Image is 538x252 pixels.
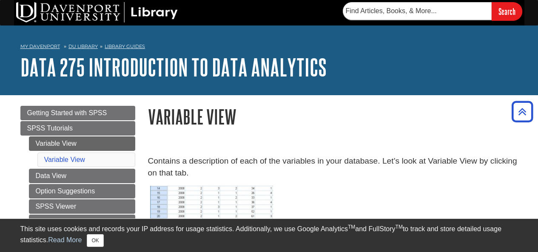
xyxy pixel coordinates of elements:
sup: TM [348,224,355,230]
p: Contains a description of each of the variables in your database. Let’s look at Variable View by ... [148,155,518,180]
a: Read More [48,236,82,244]
nav: breadcrumb [20,41,518,54]
a: Option Suggestions [29,184,135,198]
a: DU Library [68,43,98,49]
button: Close [87,234,103,247]
form: Searches DU Library's articles, books, and more [343,2,522,20]
a: Library Guides [105,43,145,49]
a: SPSS Viewer [29,199,135,214]
a: Variable View [29,136,135,151]
input: Search [492,2,522,20]
div: This site uses cookies and records your IP address for usage statistics. Additionally, we use Goo... [20,224,518,247]
a: My Davenport [20,43,60,50]
span: Getting Started with SPSS [27,109,107,116]
a: Entering Data [29,215,135,229]
img: DU Library [16,2,178,23]
a: Getting Started with SPSS [20,106,135,120]
a: DATA 275 Introduction to Data Analytics [20,54,327,80]
input: Find Articles, Books, & More... [343,2,492,20]
span: SPSS Tutorials [27,125,73,132]
a: SPSS Tutorials [20,121,135,136]
h1: Variable View [148,106,518,127]
sup: TM [396,224,403,230]
a: Variable View [44,156,85,163]
a: Back to Top [509,106,536,117]
a: Data View [29,169,135,183]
